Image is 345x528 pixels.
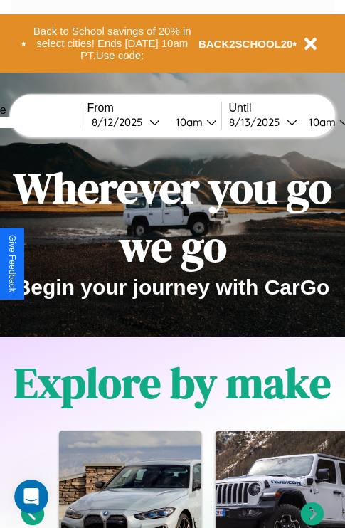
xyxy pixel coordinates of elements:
[302,115,339,129] div: 10am
[198,38,293,50] b: BACK2SCHOOL20
[87,115,164,130] button: 8/12/2025
[87,102,221,115] label: From
[169,115,206,129] div: 10am
[229,115,287,129] div: 8 / 13 / 2025
[26,21,198,65] button: Back to School savings of 20% in select cities! Ends [DATE] 10am PT.Use code:
[164,115,221,130] button: 10am
[7,235,17,292] div: Give Feedback
[92,115,149,129] div: 8 / 12 / 2025
[14,354,331,412] h1: Explore by make
[14,480,48,514] iframe: Intercom live chat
